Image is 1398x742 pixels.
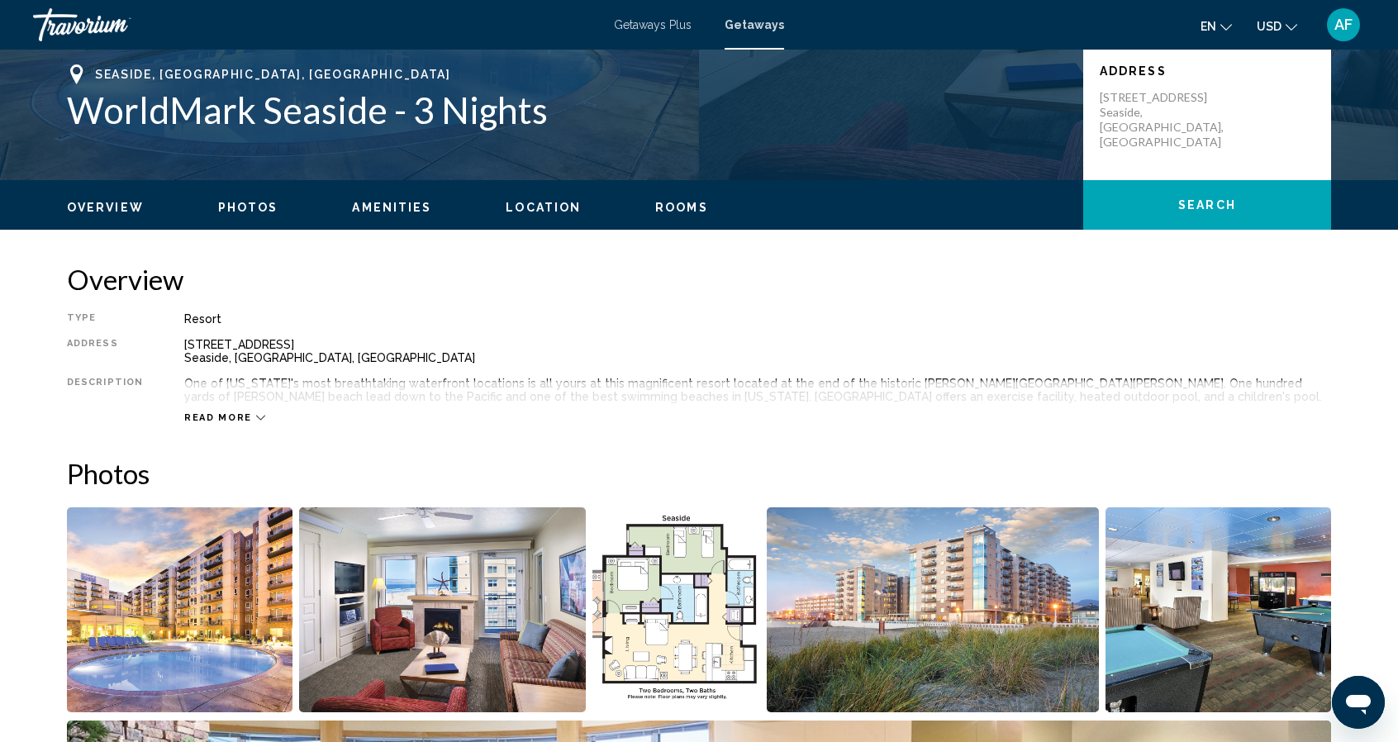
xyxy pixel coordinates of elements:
button: Change currency [1257,14,1297,38]
span: Amenities [352,201,431,214]
span: en [1201,20,1216,33]
button: Search [1083,180,1331,230]
div: Address [67,338,143,364]
div: Description [67,377,143,403]
div: Resort [184,312,1331,326]
div: Type [67,312,143,326]
button: Open full-screen image slider [767,507,1100,713]
span: Seaside, [GEOGRAPHIC_DATA], [GEOGRAPHIC_DATA] [95,68,451,81]
span: Rooms [655,201,708,214]
a: Getaways [725,18,784,31]
button: Open full-screen image slider [1106,507,1331,713]
span: AF [1334,17,1353,33]
p: Address [1100,64,1315,78]
button: Open full-screen image slider [67,507,292,713]
button: Open full-screen image slider [299,507,587,713]
span: Photos [218,201,278,214]
a: Travorium [33,8,597,41]
iframe: Button to launch messaging window [1332,676,1385,729]
button: Photos [218,200,278,215]
button: User Menu [1322,7,1365,42]
div: [STREET_ADDRESS] Seaside, [GEOGRAPHIC_DATA], [GEOGRAPHIC_DATA] [184,338,1331,364]
h2: Overview [67,263,1331,296]
a: Getaways Plus [614,18,692,31]
span: Search [1178,199,1236,212]
button: Rooms [655,200,708,215]
div: One of [US_STATE]'s most breathtaking waterfront locations is all yours at this magnificent resor... [184,377,1331,403]
span: Location [506,201,581,214]
button: Open full-screen image slider [592,507,760,713]
h1: WorldMark Seaside - 3 Nights [67,88,1067,131]
h2: Photos [67,457,1331,490]
span: Read more [184,412,252,423]
button: Amenities [352,200,431,215]
span: Overview [67,201,144,214]
p: [STREET_ADDRESS] Seaside, [GEOGRAPHIC_DATA], [GEOGRAPHIC_DATA] [1100,90,1232,150]
span: USD [1257,20,1281,33]
button: Overview [67,200,144,215]
button: Location [506,200,581,215]
button: Read more [184,411,265,424]
button: Change language [1201,14,1232,38]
